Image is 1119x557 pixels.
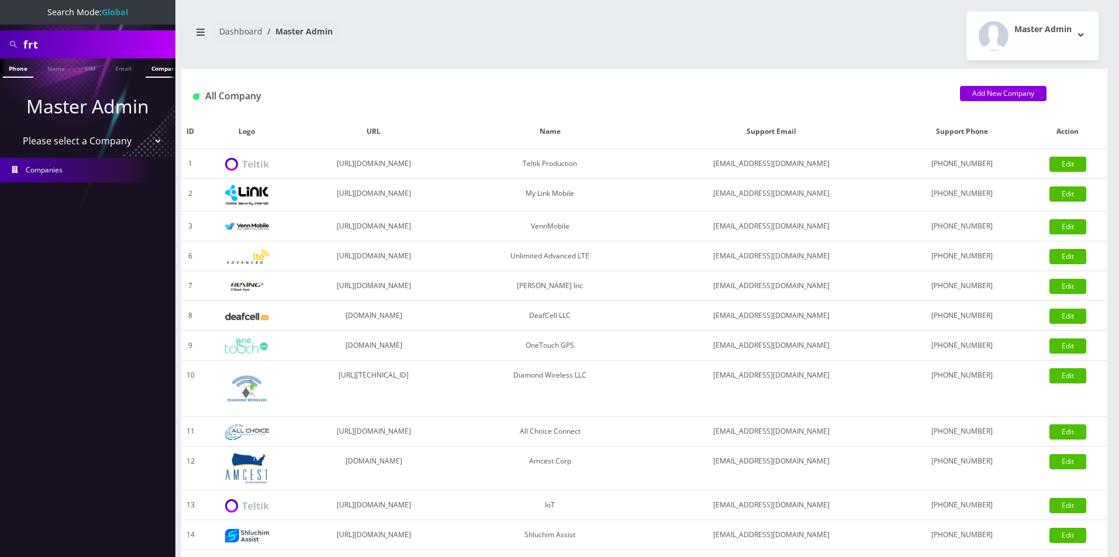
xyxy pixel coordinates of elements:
[294,301,454,331] td: [DOMAIN_NAME]
[181,417,200,447] td: 11
[225,424,269,440] img: All Choice Connect
[109,58,137,77] a: Email
[294,271,454,301] td: [URL][DOMAIN_NAME]
[453,361,647,417] td: Diamond Wireless LLC
[1049,249,1086,264] a: Edit
[896,149,1028,179] td: [PHONE_NUMBER]
[1049,157,1086,172] a: Edit
[647,490,896,520] td: [EMAIL_ADDRESS][DOMAIN_NAME]
[896,241,1028,271] td: [PHONE_NUMBER]
[647,115,896,149] th: Support Email
[453,417,647,447] td: All Choice Connect
[181,361,200,417] td: 10
[181,447,200,490] td: 12
[647,212,896,241] td: [EMAIL_ADDRESS][DOMAIN_NAME]
[294,241,454,271] td: [URL][DOMAIN_NAME]
[225,313,269,320] img: DeafCell LLC
[896,115,1028,149] th: Support Phone
[190,19,636,53] nav: breadcrumb
[181,520,200,550] td: 14
[453,331,647,361] td: OneTouch GPS
[294,149,454,179] td: [URL][DOMAIN_NAME]
[219,26,263,37] a: Dashboard
[42,58,71,77] a: Name
[896,212,1028,241] td: [PHONE_NUMBER]
[294,490,454,520] td: [URL][DOMAIN_NAME]
[453,520,647,550] td: Shluchim Assist
[896,271,1028,301] td: [PHONE_NUMBER]
[193,94,199,100] img: All Company
[647,361,896,417] td: [EMAIL_ADDRESS][DOMAIN_NAME]
[181,271,200,301] td: 7
[181,241,200,271] td: 6
[647,331,896,361] td: [EMAIL_ADDRESS][DOMAIN_NAME]
[896,331,1028,361] td: [PHONE_NUMBER]
[79,58,101,77] a: SIM
[1049,498,1086,513] a: Edit
[181,179,200,212] td: 2
[193,91,942,102] h1: All Company
[225,529,269,542] img: Shluchim Assist
[896,417,1028,447] td: [PHONE_NUMBER]
[3,58,33,78] a: Phone
[294,361,454,417] td: [URL][TECHNICAL_ID]
[896,520,1028,550] td: [PHONE_NUMBER]
[294,115,454,149] th: URL
[1028,115,1107,149] th: Action
[453,212,647,241] td: VennMobile
[146,58,185,78] a: Company
[647,447,896,490] td: [EMAIL_ADDRESS][DOMAIN_NAME]
[647,520,896,550] td: [EMAIL_ADDRESS][DOMAIN_NAME]
[647,417,896,447] td: [EMAIL_ADDRESS][DOMAIN_NAME]
[1049,219,1086,234] a: Edit
[896,490,1028,520] td: [PHONE_NUMBER]
[647,301,896,331] td: [EMAIL_ADDRESS][DOMAIN_NAME]
[453,115,647,149] th: Name
[200,115,294,149] th: Logo
[1049,368,1086,383] a: Edit
[453,301,647,331] td: DeafCell LLC
[647,179,896,212] td: [EMAIL_ADDRESS][DOMAIN_NAME]
[453,447,647,490] td: Amcest Corp
[960,86,1047,101] a: Add New Company
[102,6,128,18] strong: Global
[647,149,896,179] td: [EMAIL_ADDRESS][DOMAIN_NAME]
[896,301,1028,331] td: [PHONE_NUMBER]
[1049,424,1086,440] a: Edit
[294,179,454,212] td: [URL][DOMAIN_NAME]
[294,331,454,361] td: [DOMAIN_NAME]
[47,6,128,18] span: Search Mode:
[896,447,1028,490] td: [PHONE_NUMBER]
[1049,186,1086,202] a: Edit
[1049,279,1086,294] a: Edit
[647,271,896,301] td: [EMAIL_ADDRESS][DOMAIN_NAME]
[225,158,269,171] img: Teltik Production
[225,338,269,354] img: OneTouch GPS
[225,499,269,513] img: IoT
[896,179,1028,212] td: [PHONE_NUMBER]
[181,331,200,361] td: 9
[225,223,269,231] img: VennMobile
[1049,528,1086,543] a: Edit
[181,490,200,520] td: 13
[181,212,200,241] td: 3
[263,25,333,37] li: Master Admin
[225,250,269,264] img: Unlimited Advanced LTE
[453,271,647,301] td: [PERSON_NAME] Inc
[1049,309,1086,324] a: Edit
[26,165,63,175] span: Companies
[225,452,269,484] img: Amcest Corp
[1049,454,1086,469] a: Edit
[453,241,647,271] td: Unlimited Advanced LTE
[225,366,269,410] img: Diamond Wireless LLC
[294,417,454,447] td: [URL][DOMAIN_NAME]
[966,12,1099,60] button: Master Admin
[23,33,172,56] input: Search All Companies
[181,115,200,149] th: ID
[225,281,269,292] img: Rexing Inc
[294,447,454,490] td: [DOMAIN_NAME]
[453,490,647,520] td: IoT
[294,520,454,550] td: [URL][DOMAIN_NAME]
[896,361,1028,417] td: [PHONE_NUMBER]
[1049,338,1086,354] a: Edit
